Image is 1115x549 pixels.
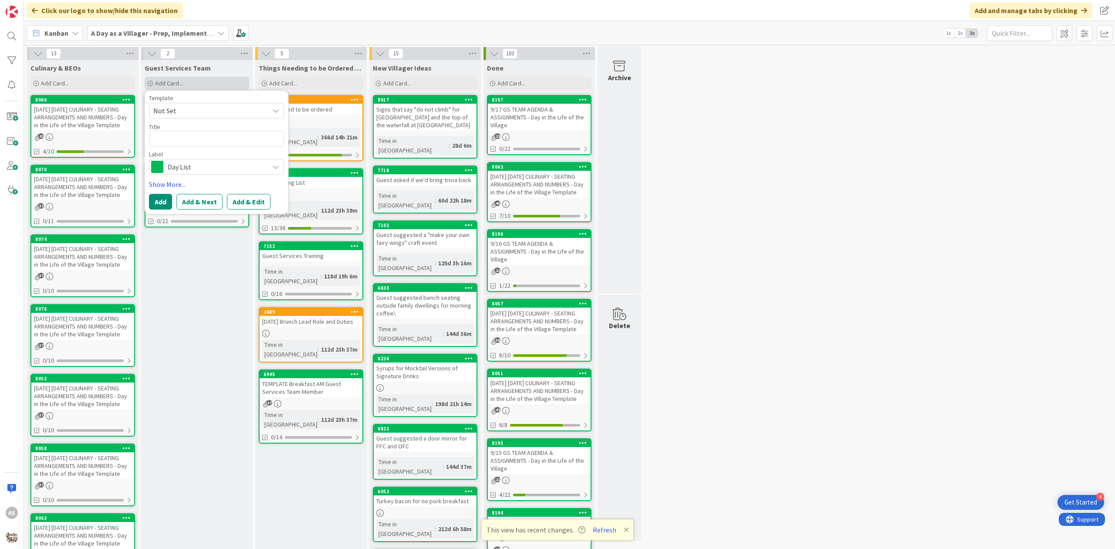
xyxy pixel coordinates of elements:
[378,222,476,228] div: 7102
[374,166,476,174] div: 7718
[487,299,591,362] a: 8057[DATE] [DATE] CULINARY - SEATING ARRANGEMENTS AND NUMBERS - Day in the Life of the Village Te...
[271,433,282,442] span: 0/14
[487,229,591,292] a: 81969/16 GS TEAM AGENDA & ASSIGNMENTS - Day in the Life of the Village1/22
[260,96,362,115] div: 2858Things need to be ordered
[43,286,54,295] span: 0/10
[43,426,54,435] span: 0/10
[487,162,591,222] a: 8062[DATE] [DATE] CULINARY - SEATING ARRANGEMENTS AND NUMBERS - Day in the Life of the Village Te...
[374,284,476,292] div: 6833
[30,304,135,367] a: 8078[DATE] [DATE] CULINARY - SEATING ARRANGEMENTS AND NUMBERS - Day in the Life of the Village Te...
[374,229,476,248] div: Guest suggested a "make your own fairy wings" craft event
[432,399,433,409] span: :
[374,96,476,131] div: 8017Signs that say "do not climb" for [GEOGRAPHIC_DATA] and the top of the waterfall at [GEOGRAPH...
[954,29,966,37] span: 2x
[374,166,476,186] div: 7718Guest asked if we'd bring trivia back
[260,104,362,115] div: Things need to be ordered
[145,64,211,72] span: Guest Services Team
[488,171,591,198] div: [DATE] [DATE] CULINARY - SEATING ARRANGEMENTS AND NUMBERS - Day in the Life of the Village Template
[495,337,500,343] span: 38
[488,163,591,171] div: 8062
[449,141,450,150] span: :
[262,201,318,220] div: Time in [GEOGRAPHIC_DATA]
[30,64,81,72] span: Culinary & BEOs
[488,439,591,447] div: 8195
[378,167,476,173] div: 7718
[373,354,477,417] a: 6226Syrups for Mocktail Versions of Signature DrinksTime in [GEOGRAPHIC_DATA]:198d 21h 14m
[260,308,362,316] div: 2689
[374,425,476,433] div: 6832
[43,217,54,226] span: 0/11
[38,482,44,488] span: 37
[374,174,476,186] div: Guest asked if we'd bring trivia back
[35,236,134,242] div: 8074
[374,433,476,452] div: Guest suggested a door mirror for FFC and OFC
[262,340,318,359] div: Time in [GEOGRAPHIC_DATA]
[31,96,134,104] div: 8066
[376,457,443,476] div: Time in [GEOGRAPHIC_DATA]
[488,238,591,265] div: 9/16 GS TEAM AGENDA & ASSIGNMENTS - Day in the Life of the Village
[264,170,362,176] div: 7103
[31,235,134,270] div: 8074[DATE] [DATE] CULINARY - SEATING ARRANGEMENTS AND NUMBERS - Day in the Life of the Village Te...
[374,495,476,507] div: Turkey bacon for no pork breakfast
[264,243,362,249] div: 7152
[373,424,477,480] a: 6832Guest suggested a door mirror for FFC and OFCTime in [GEOGRAPHIC_DATA]:144d 37m
[497,79,525,87] span: Add Card...
[488,369,591,377] div: 8051
[1096,493,1104,501] div: 4
[374,96,476,104] div: 8017
[259,241,363,300] a: 7152Guest Services TrainingTime in [GEOGRAPHIC_DATA]:118d 19h 6m0/16
[260,308,362,327] div: 2689[DATE] Brunch Lead Role and Duties
[495,200,500,206] span: 40
[43,147,54,156] span: 4/10
[264,309,362,315] div: 2689
[319,415,360,424] div: 112d 23h 37m
[31,444,134,452] div: 8058
[318,206,319,215] span: :
[35,306,134,312] div: 8078
[608,72,631,83] div: Archive
[6,531,18,543] img: avatar
[378,488,476,495] div: 6052
[488,308,591,335] div: [DATE] [DATE] CULINARY - SEATING ARRANGEMENTS AND NUMBERS - Day in the Life of the Village Template
[374,292,476,319] div: Guest suggested bench seating outside family dwellings for morning coffee\
[31,522,134,549] div: [DATE] [DATE] CULINARY - SEATING ARRANGEMENTS AND NUMBERS - Day in the Life of the Village Template
[487,95,591,155] a: 81979/17 GS TEAM AGENDA & ASSIGNMENTS - Day in the Life of the Village0/22
[149,194,172,210] button: Add
[373,283,477,347] a: 6833Guest suggested bench seating outside family dwellings for morning coffee\Time in [GEOGRAPHIC...
[488,163,591,198] div: 8062[DATE] [DATE] CULINARY - SEATING ARRANGEMENTS AND NUMBERS - Day in the Life of the Village Te...
[433,399,474,409] div: 198d 21h 14m
[373,487,477,542] a: 6052Turkey bacon for no pork breakfastTime in [GEOGRAPHIC_DATA]:212d 6h 58m
[374,355,476,363] div: 6226
[271,289,282,298] span: 0/16
[271,224,285,233] span: 13/36
[436,196,474,205] div: 60d 22h 18m
[318,132,319,142] span: :
[488,300,591,335] div: 8057[DATE] [DATE] CULINARY - SEATING ARRANGEMENTS AND NUMBERS - Day in the Life of the Village Te...
[374,363,476,382] div: Syrups for Mocktail Versions of Signature Drinks
[176,194,223,210] button: Add & Next
[492,164,591,170] div: 8062
[503,48,517,59] span: 183
[267,400,272,406] span: 37
[374,425,476,452] div: 6832Guest suggested a door mirror for FFC and OFC
[966,29,978,37] span: 3x
[488,517,591,544] div: 9/14 GS TEAM AGENDA & ASSIGNMENTS - Day in the Life of the Village
[374,488,476,495] div: 6052
[435,524,436,534] span: :
[487,64,503,72] span: Done
[259,168,363,234] a: 7103FOH Training ListTime in [GEOGRAPHIC_DATA]:112d 23h 38m13/36
[492,510,591,516] div: 8194
[443,329,444,339] span: :
[499,211,510,220] span: 7/10
[149,123,160,131] label: Title
[495,407,500,413] span: 41
[378,97,476,103] div: 8017
[374,284,476,319] div: 6833Guest suggested bench seating outside family dwellings for morning coffee\
[374,221,476,229] div: 7102
[38,342,44,348] span: 37
[35,515,134,521] div: 8063
[374,104,476,131] div: Signs that say "do not climb" for [GEOGRAPHIC_DATA] and the top of the waterfall at [GEOGRAPHIC_D...
[1064,498,1097,507] div: Get Started
[487,369,591,431] a: 8051[DATE] [DATE] CULINARY - SEATING ARRANGEMENTS AND NUMBERS - Day in the Life of the Village Te...
[450,141,474,150] div: 28d 6m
